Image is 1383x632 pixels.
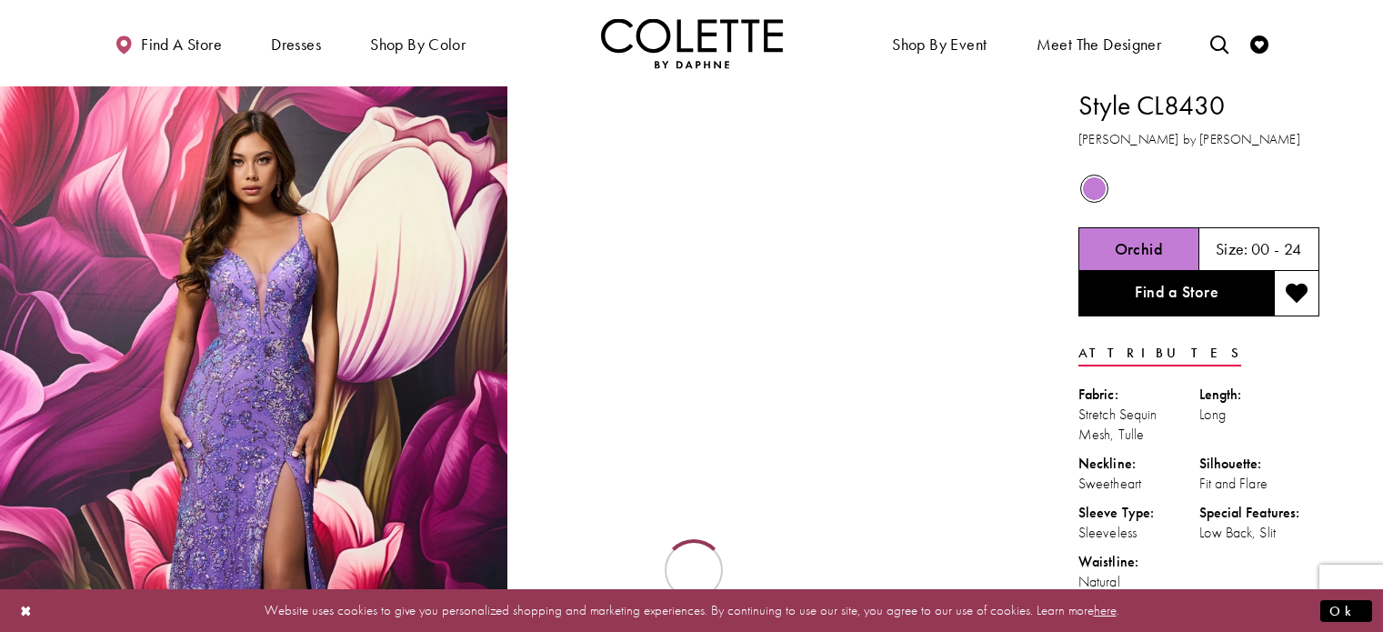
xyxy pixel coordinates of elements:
[1078,86,1319,125] h1: Style CL8430
[1216,238,1248,259] span: Size:
[1078,340,1241,366] a: Attributes
[1078,271,1274,316] a: Find a Store
[887,18,991,68] span: Shop By Event
[1199,405,1320,425] div: Long
[1094,601,1117,619] a: here
[1115,240,1163,258] h5: Chosen color
[1078,474,1199,494] div: Sweetheart
[1078,173,1110,205] div: Orchid
[110,18,226,68] a: Find a store
[1199,454,1320,474] div: Silhouette:
[366,18,470,68] span: Shop by color
[1199,385,1320,405] div: Length:
[1078,572,1199,592] div: Natural
[11,595,42,627] button: Close Dialog
[370,35,466,54] span: Shop by color
[1078,129,1319,150] h3: [PERSON_NAME] by [PERSON_NAME]
[1274,271,1319,316] button: Add to wishlist
[1199,474,1320,494] div: Fit and Flare
[1251,240,1302,258] h5: 00 - 24
[141,35,222,54] span: Find a store
[601,18,783,68] a: Visit Home Page
[892,35,987,54] span: Shop By Event
[1078,523,1199,543] div: Sleeveless
[271,35,321,54] span: Dresses
[1078,405,1199,445] div: Stretch Sequin Mesh, Tulle
[1246,18,1273,68] a: Check Wishlist
[516,86,1024,340] video: Style CL8430 Colette by Daphne #1 autoplay loop mute video
[1199,523,1320,543] div: Low Back, Slit
[1032,18,1167,68] a: Meet the designer
[1199,503,1320,523] div: Special Features:
[1206,18,1233,68] a: Toggle search
[1037,35,1162,54] span: Meet the designer
[1078,172,1319,206] div: Product color controls state depends on size chosen
[1078,385,1199,405] div: Fabric:
[131,598,1252,623] p: Website uses cookies to give you personalized shopping and marketing experiences. By continuing t...
[266,18,326,68] span: Dresses
[1078,503,1199,523] div: Sleeve Type:
[1078,552,1199,572] div: Waistline:
[1078,454,1199,474] div: Neckline:
[601,18,783,68] img: Colette by Daphne
[1320,599,1372,622] button: Submit Dialog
